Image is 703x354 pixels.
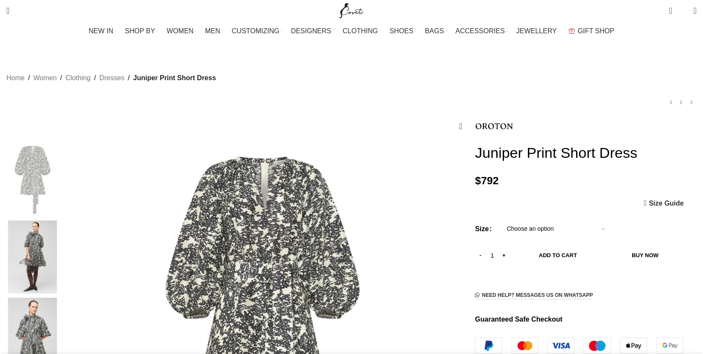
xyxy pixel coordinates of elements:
[337,6,366,14] a: Site logo
[390,23,416,40] a: SHOES
[6,73,216,84] nav: Breadcrumb
[486,247,498,264] input: Product quantity
[665,2,676,19] a: 0
[6,221,59,293] img: Oroton Black dress
[6,143,59,216] img: Oroton Dress
[568,23,615,40] a: GIFT SHOP
[205,23,223,40] a: MEN
[455,27,505,35] span: ACCESSORIES
[475,316,562,323] strong: Guaranteed Safe Checkout
[2,23,701,40] div: Main navigation
[425,23,447,40] a: BAGS
[100,73,125,84] a: Dresses
[679,2,687,19] div: My Wishlist
[670,4,676,11] span: 0
[6,73,25,84] a: Home
[167,23,196,40] a: WOMEN
[516,23,560,40] a: JEWELLERY
[125,23,158,40] a: SHOP BY
[343,23,381,40] a: CLOTHING
[680,9,687,15] span: 0
[291,27,331,35] span: DESIGNERS
[644,200,684,207] a: Size Guide
[568,28,575,34] img: GiftBag
[65,73,91,84] a: Clothing
[475,337,684,354] img: guaranteed-safe-checkout-bordered.j
[475,247,486,264] input: -
[516,27,557,35] span: JEWELLERY
[686,97,697,107] a: Next product
[291,23,334,40] a: DESIGNERS
[2,2,14,19] a: Search
[475,175,481,186] span: $
[390,27,413,35] span: SHOES
[475,144,697,162] h1: Juniper Print Short Dress
[125,27,155,35] span: SHOP BY
[232,27,280,35] span: CUSTOMIZING
[475,123,513,129] img: Oroton
[649,200,684,207] span: Size Guide
[455,23,508,40] a: ACCESSORIES
[666,97,676,107] a: Previous product
[167,27,193,35] span: WOMEN
[343,27,378,35] span: CLOTHING
[513,247,602,264] button: Add to cart
[89,23,117,40] a: NEW IN
[606,247,684,264] button: Buy now
[89,27,114,35] span: NEW IN
[475,175,498,186] bdi: 792
[205,27,220,35] span: MEN
[475,223,492,235] label: Size
[578,27,615,35] span: GIFT SHOP
[498,247,509,264] input: +
[232,23,283,40] a: CUSTOMIZING
[133,73,216,84] span: Juniper Print Short Dress
[425,27,444,35] span: BAGS
[33,73,57,84] a: Women
[475,292,593,299] a: Need help? Messages us on WhatsApp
